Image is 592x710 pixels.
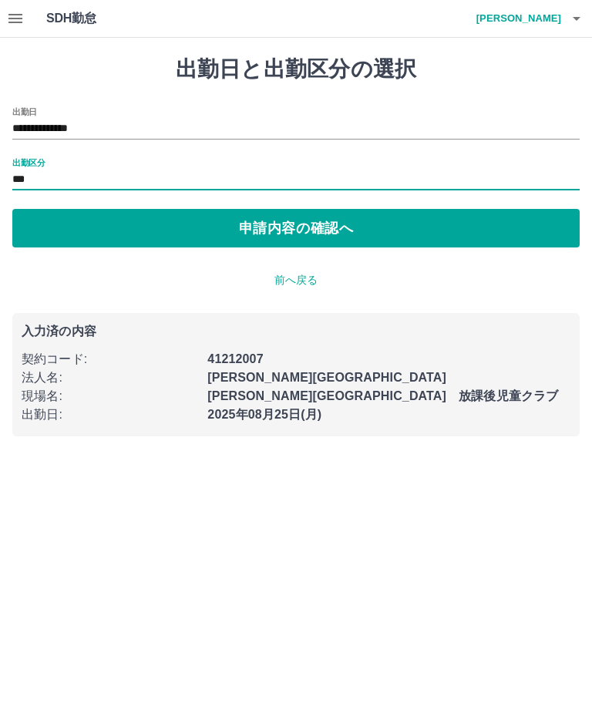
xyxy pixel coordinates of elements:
p: 現場名 : [22,387,198,405]
p: 契約コード : [22,350,198,368]
button: 申請内容の確認へ [12,209,580,247]
h1: 出勤日と出勤区分の選択 [12,56,580,82]
b: 2025年08月25日(月) [207,408,321,421]
p: 入力済の内容 [22,325,570,338]
p: 法人名 : [22,368,198,387]
b: [PERSON_NAME][GEOGRAPHIC_DATA] [207,371,446,384]
label: 出勤区分 [12,156,45,168]
b: [PERSON_NAME][GEOGRAPHIC_DATA] 放課後児童クラブ [207,389,558,402]
p: 前へ戻る [12,272,580,288]
p: 出勤日 : [22,405,198,424]
b: 41212007 [207,352,263,365]
label: 出勤日 [12,106,37,117]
